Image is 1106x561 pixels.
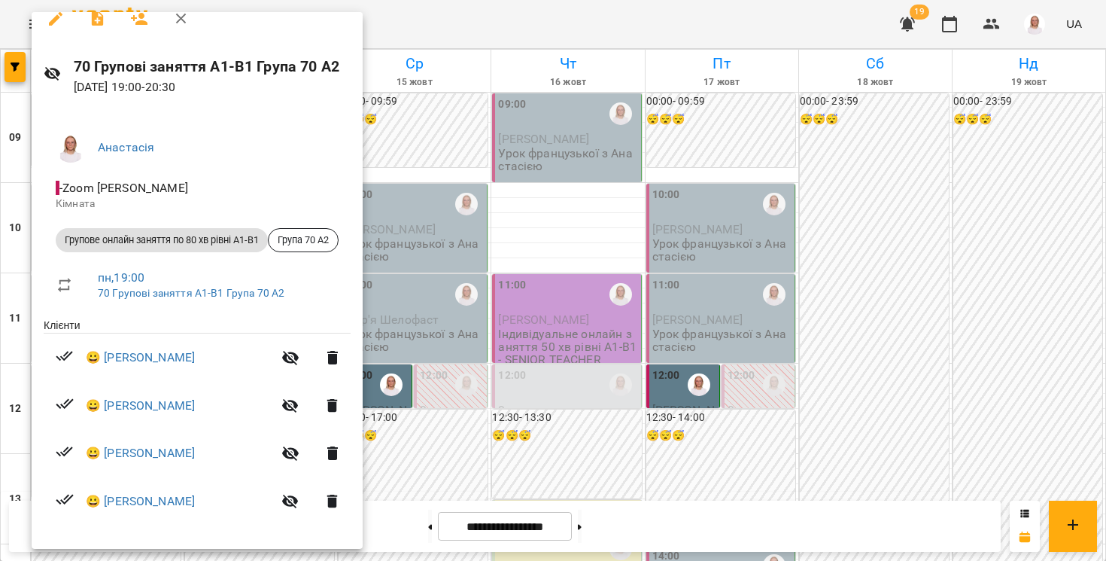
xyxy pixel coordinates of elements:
svg: Візит сплачено [56,443,74,461]
p: [DATE] 19:00 - 20:30 [74,78,351,96]
ul: Клієнти [44,318,351,531]
a: 😀 [PERSON_NAME] [86,492,195,511]
a: 😀 [PERSON_NAME] [86,349,195,367]
h6: 70 Групові заняття А1-В1 Група 70 А2 [74,55,351,78]
svg: Візит сплачено [56,490,74,508]
a: Анастасія [98,140,154,154]
img: 7b3448e7bfbed3bd7cdba0ed84700e25.png [56,133,86,163]
a: 70 Групові заняття А1-В1 Група 70 А2 [98,287,284,299]
a: 😀 [PERSON_NAME] [86,444,195,462]
span: Групове онлайн заняття по 80 хв рівні А1-В1 [56,233,268,247]
div: Група 70 А2 [268,228,339,252]
a: пн , 19:00 [98,270,144,285]
a: 😀 [PERSON_NAME] [86,397,195,415]
span: Група 70 А2 [269,233,338,247]
p: Кімната [56,197,339,212]
span: - Zoom [PERSON_NAME] [56,181,191,195]
svg: Візит сплачено [56,395,74,413]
